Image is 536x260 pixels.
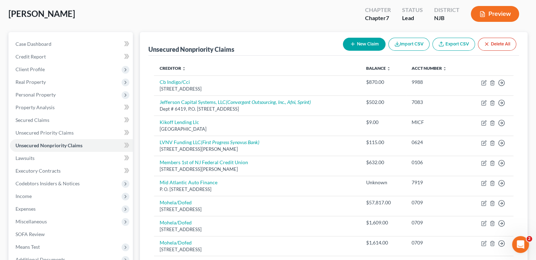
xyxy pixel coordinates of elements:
[16,104,55,110] span: Property Analysis
[478,38,516,51] button: Delete All
[434,14,460,22] div: NJB
[343,38,386,51] button: New Claim
[16,142,82,148] span: Unsecured Nonpriority Claims
[412,139,460,146] div: 0624
[366,66,391,71] a: Balance unfold_more
[16,180,80,186] span: Codebtors Insiders & Notices
[366,179,401,186] div: Unknown
[388,38,430,51] button: Import CSV
[412,66,447,71] a: Acct Number unfold_more
[10,114,133,126] a: Secured Claims
[16,117,49,123] span: Secured Claims
[160,240,192,246] a: Mohela/Dofed
[412,99,460,106] div: 7083
[148,45,234,54] div: Unsecured Nonpriority Claims
[16,218,47,224] span: Miscellaneous
[365,14,391,22] div: Chapter
[10,101,133,114] a: Property Analysis
[16,206,36,212] span: Expenses
[16,155,35,161] span: Lawsuits
[443,67,447,71] i: unfold_more
[160,219,192,225] a: Mohela/Dofed
[386,14,389,21] span: 7
[160,139,259,145] a: LVNV Funding LLC(First Progress Synovus Bank)
[412,219,460,226] div: 0709
[160,246,355,253] div: [STREET_ADDRESS]
[432,38,475,51] a: Export CSV
[160,66,186,71] a: Creditor unfold_more
[226,99,311,105] i: (Convergent Outsourcing, Inc., Afni, Sprint)
[366,99,401,106] div: $502.00
[160,99,311,105] a: Jefferson Capital Systems, LLC(Convergent Outsourcing, Inc., Afni, Sprint)
[412,119,460,126] div: MICF
[366,239,401,246] div: $1,614.00
[160,179,217,185] a: Mid Atlantic Auto Finance
[366,219,401,226] div: $1,609.00
[10,139,133,152] a: Unsecured Nonpriority Claims
[10,50,133,63] a: Credit Report
[201,139,259,145] i: (First Progress Synovus Bank)
[160,159,248,165] a: Members 1st of NJ Federal Credit Union
[16,54,46,60] span: Credit Report
[182,67,186,71] i: unfold_more
[160,146,355,153] div: [STREET_ADDRESS][PERSON_NAME]
[16,193,32,199] span: Income
[412,159,460,166] div: 0106
[366,79,401,86] div: $870.00
[16,168,61,174] span: Executory Contracts
[160,166,355,173] div: [STREET_ADDRESS][PERSON_NAME]
[160,86,355,92] div: [STREET_ADDRESS]
[10,228,133,241] a: SOFA Review
[160,199,192,205] a: Mohela/Dofed
[16,244,40,250] span: Means Test
[10,152,133,165] a: Lawsuits
[366,139,401,146] div: $115.00
[412,79,460,86] div: 9988
[10,126,133,139] a: Unsecured Priority Claims
[16,66,45,72] span: Client Profile
[16,231,45,237] span: SOFA Review
[526,236,532,242] span: 2
[366,159,401,166] div: $632.00
[402,14,423,22] div: Lead
[160,119,199,125] a: Kikoff Lending Llc
[412,239,460,246] div: 0709
[160,186,355,193] div: P. O. [STREET_ADDRESS]
[16,41,51,47] span: Case Dashboard
[471,6,519,22] button: Preview
[365,6,391,14] div: Chapter
[366,199,401,206] div: $57,817.00
[10,165,133,177] a: Executory Contracts
[412,179,460,186] div: 7919
[8,8,75,19] span: [PERSON_NAME]
[512,236,529,253] iframe: Intercom live chat
[160,226,355,233] div: [STREET_ADDRESS]
[402,6,423,14] div: Status
[366,119,401,126] div: $9.00
[160,106,355,112] div: Dept # 6419, P.O. [STREET_ADDRESS]
[160,206,355,213] div: [STREET_ADDRESS]
[434,6,460,14] div: District
[160,126,355,132] div: [GEOGRAPHIC_DATA]
[160,79,190,85] a: Cb Indigo/Cci
[412,199,460,206] div: 0709
[16,79,46,85] span: Real Property
[387,67,391,71] i: unfold_more
[16,92,56,98] span: Personal Property
[10,38,133,50] a: Case Dashboard
[16,130,74,136] span: Unsecured Priority Claims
